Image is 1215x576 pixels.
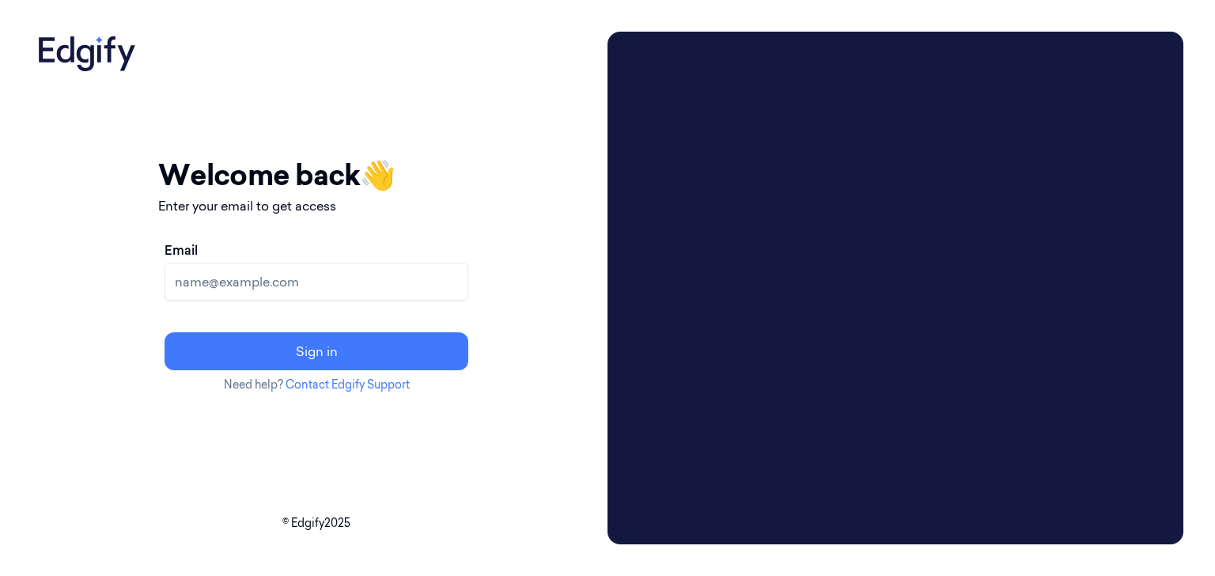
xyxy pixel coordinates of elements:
input: name@example.com [165,263,468,301]
a: Contact Edgify Support [286,377,410,392]
button: Sign in [165,332,468,370]
p: © Edgify 2025 [32,515,601,532]
label: Email [165,241,198,260]
h1: Welcome back 👋 [158,153,475,196]
p: Enter your email to get access [158,196,475,215]
p: Need help? [158,377,475,393]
